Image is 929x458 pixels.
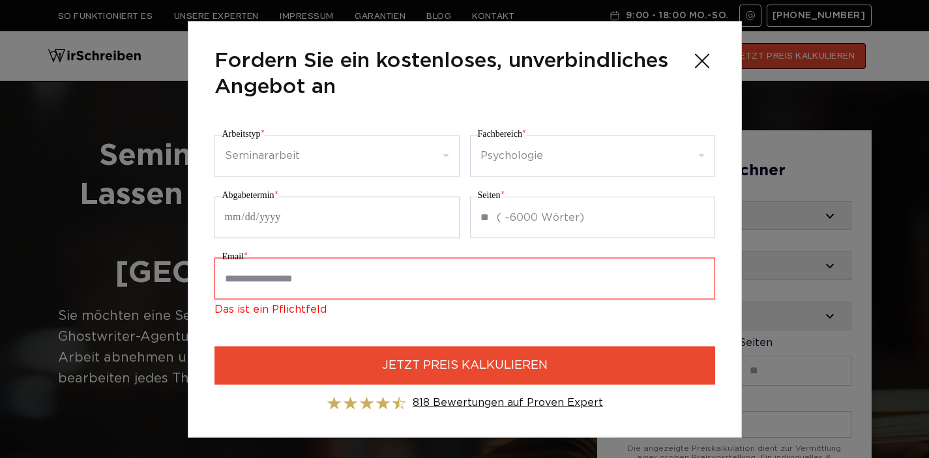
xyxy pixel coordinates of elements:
label: Email [222,248,248,264]
span: JETZT PREIS KALKULIEREN [382,356,548,374]
div: Seminararbeit [225,145,300,166]
label: Arbeitstyp [222,126,265,141]
span: Fordern Sie ein kostenloses, unverbindliches Angebot an [214,48,679,100]
label: Abgabetermin [222,187,278,203]
div: Psychologie [480,145,543,166]
span: Das ist ein Pflichtfeld [214,299,715,320]
button: JETZT PREIS KALKULIEREN [214,346,715,384]
label: Fachbereich [478,126,526,141]
label: Seiten [478,187,505,203]
a: 818 Bewertungen auf Proven Expert [413,397,603,407]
